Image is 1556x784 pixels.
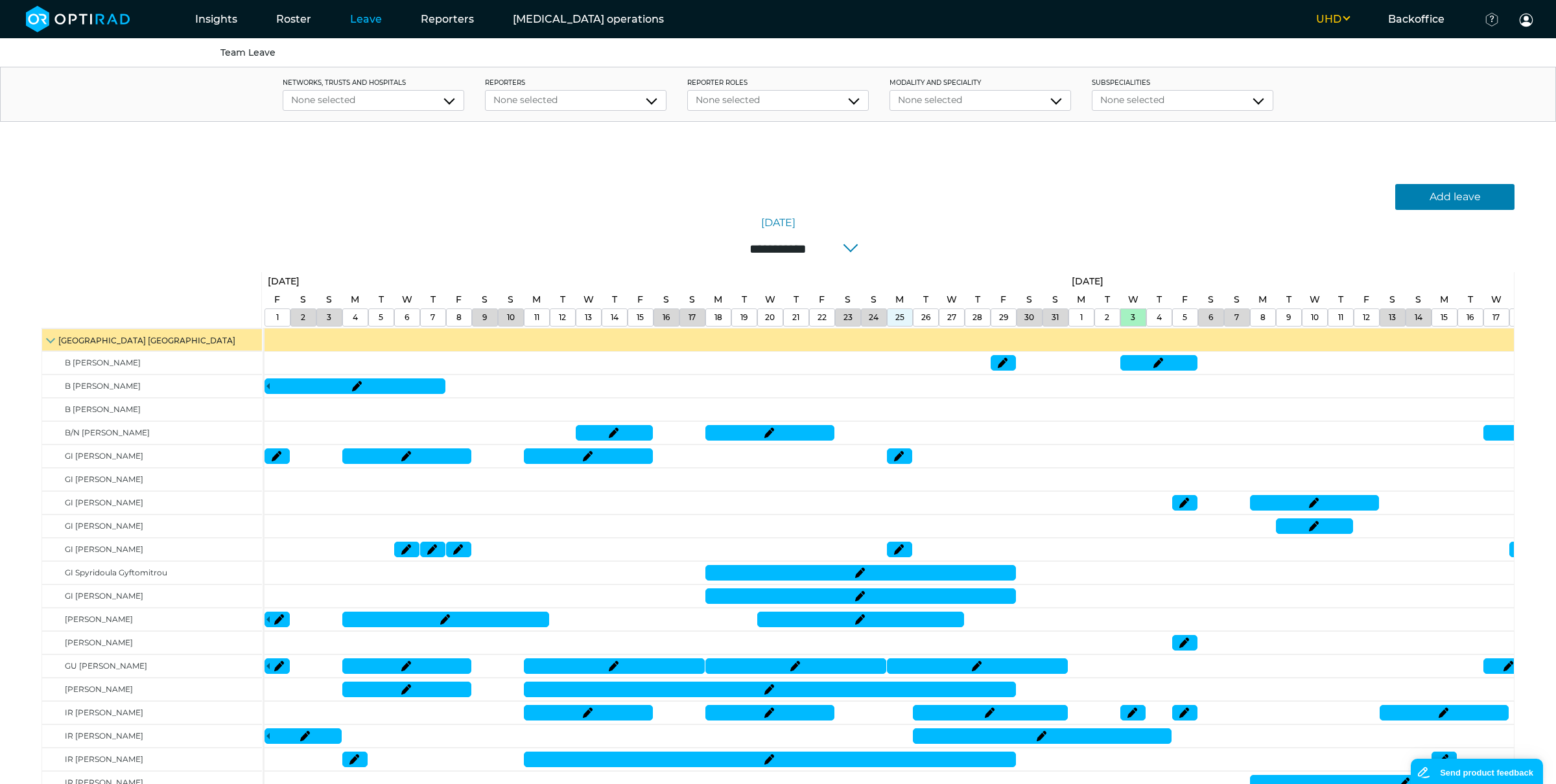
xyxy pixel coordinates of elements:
a: September 15, 2025 [1437,309,1451,326]
a: August 15, 2025 [633,309,647,326]
a: September 4, 2025 [1153,290,1165,309]
a: August 19, 2025 [738,290,750,309]
a: August 6, 2025 [399,290,416,309]
a: August 26, 2025 [918,309,934,326]
span: GI [PERSON_NAME] [65,521,143,531]
a: August 30, 2025 [1021,309,1037,326]
a: August 13, 2025 [582,309,595,326]
a: September 12, 2025 [1360,290,1373,309]
a: September 17, 2025 [1489,309,1503,326]
span: [PERSON_NAME] [65,614,133,624]
span: B [PERSON_NAME] [65,381,141,391]
a: August 11, 2025 [529,290,544,309]
span: B/N [PERSON_NAME] [65,428,150,437]
a: August 7, 2025 [427,309,438,326]
a: September 16, 2025 [1465,290,1476,309]
a: September 16, 2025 [1463,309,1477,326]
a: August 4, 2025 [348,290,362,309]
img: brand-opti-rad-logos-blue-and-white-d2f68631ba2948856bd03f2d395fb146ddc8fb01b4b6e9315ea85fa773367... [26,6,130,32]
span: IR [PERSON_NAME] [65,754,143,764]
span: [PERSON_NAME] [65,684,133,694]
div: None selected [1100,93,1265,107]
div: None selected [696,93,860,107]
a: August 3, 2025 [324,309,335,326]
a: August 16, 2025 [660,290,672,309]
a: August 18, 2025 [711,309,725,326]
span: 25 [895,312,904,322]
a: August 22, 2025 [814,309,830,326]
a: August 26, 2025 [920,290,932,309]
span: GI [PERSON_NAME] [65,544,143,554]
a: August 23, 2025 [840,309,856,326]
a: August 20, 2025 [762,290,779,309]
a: August 1, 2025 [265,272,303,291]
a: August 31, 2025 [1049,290,1061,309]
a: August 25, 2025 [892,309,908,326]
a: August 4, 2025 [349,309,361,326]
a: August 12, 2025 [556,309,569,326]
div: None selected [493,93,658,107]
label: networks, trusts and hospitals [283,78,464,87]
a: August 21, 2025 [790,290,802,309]
a: September 1, 2025 [1068,272,1107,291]
a: August 10, 2025 [504,309,518,326]
a: September 9, 2025 [1283,309,1294,326]
a: September 11, 2025 [1335,309,1347,326]
span: GI [PERSON_NAME] [65,474,143,484]
a: August 17, 2025 [685,309,699,326]
a: August 23, 2025 [842,290,854,309]
a: August 7, 2025 [427,290,439,309]
a: September 4, 2025 [1153,309,1165,326]
a: August 6, 2025 [401,309,412,326]
a: August 5, 2025 [375,290,387,309]
span: IR [PERSON_NAME] [65,731,143,741]
a: August 27, 2025 [943,290,960,309]
a: August 14, 2025 [607,309,622,326]
a: September 3, 2025 [1127,309,1138,326]
span: GI [PERSON_NAME] [65,451,143,461]
a: [DATE] [761,215,796,231]
span: B [PERSON_NAME] [65,358,141,367]
a: August 2, 2025 [297,290,309,309]
a: August 5, 2025 [375,309,386,326]
a: September 5, 2025 [1179,309,1190,326]
a: Team Leave [220,47,276,58]
span: GI Spyridoula Gyftomitrou [65,568,167,577]
label: Reporter roles [687,78,869,87]
a: August 30, 2025 [1023,290,1035,309]
span: [GEOGRAPHIC_DATA] [GEOGRAPHIC_DATA] [58,336,235,345]
a: September 8, 2025 [1257,309,1269,326]
button: UHD [1297,12,1369,27]
a: September 17, 2025 [1488,290,1505,309]
a: August 17, 2025 [686,290,698,309]
a: September 13, 2025 [1385,309,1399,326]
div: None selected [291,93,456,107]
a: September 3, 2025 [1125,290,1142,309]
a: August 19, 2025 [737,309,751,326]
span: [PERSON_NAME] [65,638,133,647]
a: September 10, 2025 [1306,290,1323,309]
a: August 1, 2025 [271,290,283,309]
a: September 12, 2025 [1360,309,1373,326]
a: September 6, 2025 [1205,290,1217,309]
span: GU [PERSON_NAME] [65,661,147,671]
span: B [PERSON_NAME] [65,404,141,414]
a: September 1, 2025 [1077,309,1086,326]
span: GI [PERSON_NAME] [65,498,143,507]
span: IR [PERSON_NAME] [65,708,143,717]
a: August 14, 2025 [609,290,620,309]
a: September 7, 2025 [1231,290,1243,309]
a: August 13, 2025 [580,290,597,309]
a: September 11, 2025 [1335,290,1347,309]
label: Modality and Speciality [890,78,1071,87]
span: GI [PERSON_NAME] [65,591,143,601]
a: August 9, 2025 [478,290,491,309]
a: September 13, 2025 [1386,290,1398,309]
a: September 7, 2025 [1231,309,1242,326]
label: Reporters [485,78,666,87]
a: August 29, 2025 [997,290,1009,309]
a: August 28, 2025 [969,309,985,326]
a: August 3, 2025 [323,290,335,309]
a: August 2, 2025 [298,309,309,326]
a: September 10, 2025 [1308,309,1322,326]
